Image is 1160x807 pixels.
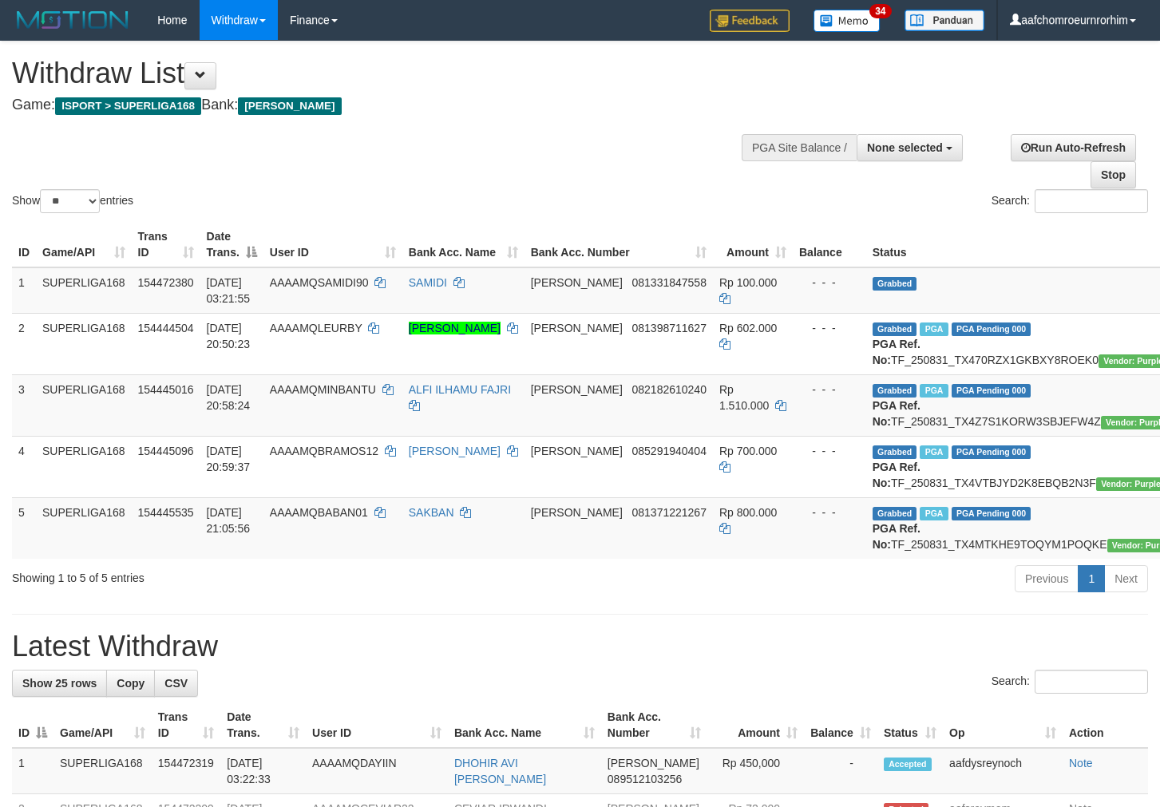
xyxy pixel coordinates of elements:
[1011,134,1136,161] a: Run Auto-Refresh
[873,338,920,366] b: PGA Ref. No:
[952,384,1031,398] span: PGA Pending
[12,374,36,436] td: 3
[632,506,707,519] span: Copy 081371221267 to clipboard
[409,322,501,334] a: [PERSON_NAME]
[53,748,152,794] td: SUPERLIGA168
[36,313,132,374] td: SUPERLIGA168
[873,277,917,291] span: Grabbed
[402,222,525,267] th: Bank Acc. Name: activate to sort column ascending
[138,322,194,334] span: 154444504
[804,748,877,794] td: -
[36,436,132,497] td: SUPERLIGA168
[873,322,917,336] span: Grabbed
[36,267,132,314] td: SUPERLIGA168
[40,189,100,213] select: Showentries
[1063,702,1148,748] th: Action
[873,445,917,459] span: Grabbed
[873,461,920,489] b: PGA Ref. No:
[952,445,1031,459] span: PGA Pending
[799,275,860,291] div: - - -
[1035,670,1148,694] input: Search:
[12,702,53,748] th: ID: activate to sort column descending
[12,97,758,113] h4: Game: Bank:
[869,4,891,18] span: 34
[531,445,623,457] span: [PERSON_NAME]
[132,222,200,267] th: Trans ID: activate to sort column ascending
[857,134,963,161] button: None selected
[531,322,623,334] span: [PERSON_NAME]
[814,10,881,32] img: Button%20Memo.svg
[117,677,145,690] span: Copy
[719,276,777,289] span: Rp 100.000
[799,504,860,520] div: - - -
[138,445,194,457] span: 154445096
[270,383,376,396] span: AAAAMQMINBANTU
[1035,189,1148,213] input: Search:
[53,702,152,748] th: Game/API: activate to sort column ascending
[804,702,877,748] th: Balance: activate to sort column ascending
[409,506,454,519] a: SAKBAN
[1069,757,1093,769] a: Note
[719,383,769,412] span: Rp 1.510.000
[220,702,306,748] th: Date Trans.: activate to sort column ascending
[12,670,107,697] a: Show 25 rows
[1104,565,1148,592] a: Next
[138,276,194,289] span: 154472380
[306,748,448,794] td: AAAAMQDAYIIN
[154,670,198,697] a: CSV
[525,222,713,267] th: Bank Acc. Number: activate to sort column ascending
[799,443,860,459] div: - - -
[409,383,511,396] a: ALFI ILHAMU FAJRI
[12,631,1148,663] h1: Latest Withdraw
[55,97,201,115] span: ISPORT > SUPERLIGA168
[943,748,1063,794] td: aafdysreynoch
[632,322,707,334] span: Copy 081398711627 to clipboard
[207,322,251,350] span: [DATE] 20:50:23
[12,436,36,497] td: 4
[632,445,707,457] span: Copy 085291940404 to clipboard
[200,222,263,267] th: Date Trans.: activate to sort column descending
[22,677,97,690] span: Show 25 rows
[152,702,220,748] th: Trans ID: activate to sort column ascending
[106,670,155,697] a: Copy
[920,445,948,459] span: Marked by aafheankoy
[138,383,194,396] span: 154445016
[877,702,943,748] th: Status: activate to sort column ascending
[952,507,1031,520] span: PGA Pending
[873,399,920,428] b: PGA Ref. No:
[920,322,948,336] span: Marked by aafounsreynich
[710,10,790,32] img: Feedback.jpg
[12,189,133,213] label: Show entries
[270,276,369,289] span: AAAAMQSAMIDI90
[719,445,777,457] span: Rp 700.000
[164,677,188,690] span: CSV
[884,758,932,771] span: Accepted
[905,10,984,31] img: panduan.png
[270,322,362,334] span: AAAAMQLEURBY
[448,702,601,748] th: Bank Acc. Name: activate to sort column ascending
[799,320,860,336] div: - - -
[263,222,402,267] th: User ID: activate to sort column ascending
[531,276,623,289] span: [PERSON_NAME]
[992,670,1148,694] label: Search:
[36,497,132,559] td: SUPERLIGA168
[952,322,1031,336] span: PGA Pending
[719,322,777,334] span: Rp 602.000
[531,383,623,396] span: [PERSON_NAME]
[270,506,368,519] span: AAAAMQBABAN01
[707,702,804,748] th: Amount: activate to sort column ascending
[454,757,546,785] a: DHOHIR AVI [PERSON_NAME]
[920,384,948,398] span: Marked by aafheankoy
[409,276,447,289] a: SAMIDI
[270,445,378,457] span: AAAAMQBRAMOS12
[238,97,341,115] span: [PERSON_NAME]
[12,748,53,794] td: 1
[632,276,707,289] span: Copy 081331847558 to clipboard
[36,222,132,267] th: Game/API: activate to sort column ascending
[793,222,866,267] th: Balance
[220,748,306,794] td: [DATE] 03:22:33
[742,134,857,161] div: PGA Site Balance /
[138,506,194,519] span: 154445535
[1091,161,1136,188] a: Stop
[306,702,448,748] th: User ID: activate to sort column ascending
